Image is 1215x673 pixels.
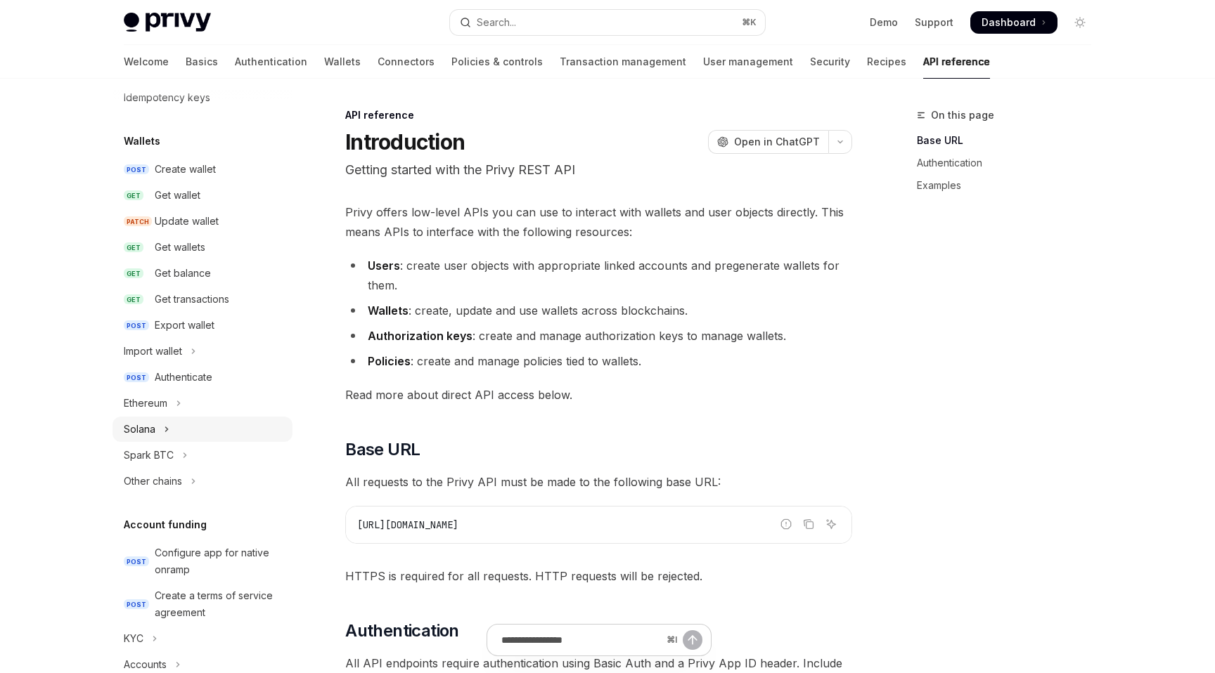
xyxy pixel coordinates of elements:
[345,301,852,320] li: : create, update and use wallets across blockchains.
[124,13,211,32] img: light logo
[112,209,292,234] a: PATCHUpdate wallet
[124,421,155,438] div: Solana
[155,187,200,204] div: Get wallet
[683,630,702,650] button: Send message
[867,45,906,79] a: Recipes
[155,317,214,334] div: Export wallet
[124,320,149,331] span: POST
[112,469,292,494] button: Toggle Other chains section
[235,45,307,79] a: Authentication
[734,135,820,149] span: Open in ChatGPT
[112,583,292,625] a: POSTCreate a terms of service agreement
[345,620,459,642] span: Authentication
[155,587,284,621] div: Create a terms of service agreement
[931,107,994,124] span: On this page
[155,161,216,178] div: Create wallet
[451,45,543,79] a: Policies & controls
[155,265,211,282] div: Get balance
[345,256,852,295] li: : create user objects with appropriate linked accounts and pregenerate wallets for them.
[155,544,284,578] div: Configure app for native onramp
[124,190,143,201] span: GET
[155,369,212,386] div: Authenticate
[345,160,852,180] p: Getting started with the Privy REST API
[970,11,1057,34] a: Dashboard
[124,556,149,567] span: POST
[345,108,852,122] div: API reference
[917,174,1102,197] a: Examples
[345,472,852,492] span: All requests to the Privy API must be made to the following base URL:
[345,566,852,586] span: HTTPS is required for all requests. HTTP requests will be rejected.
[112,365,292,390] a: POSTAuthenticate
[124,599,149,610] span: POST
[982,15,1036,30] span: Dashboard
[822,515,840,533] button: Ask AI
[124,216,152,227] span: PATCH
[777,515,795,533] button: Report incorrect code
[742,17,757,28] span: ⌘ K
[917,129,1102,152] a: Base URL
[345,351,852,371] li: : create and manage policies tied to wallets.
[501,625,661,655] input: Ask a question...
[112,391,292,416] button: Toggle Ethereum section
[124,45,169,79] a: Welcome
[124,343,182,360] div: Import wallet
[368,259,400,273] strong: Users
[124,630,143,647] div: KYC
[124,242,143,253] span: GET
[324,45,361,79] a: Wallets
[870,15,898,30] a: Demo
[345,326,852,346] li: : create and manage authorization keys to manage wallets.
[186,45,218,79] a: Basics
[357,518,458,531] span: [URL][DOMAIN_NAME]
[124,656,167,673] div: Accounts
[450,10,765,35] button: Open search
[155,291,229,308] div: Get transactions
[155,239,205,256] div: Get wallets
[112,626,292,651] button: Toggle KYC section
[112,235,292,260] a: GETGet wallets
[124,473,182,490] div: Other chains
[368,329,472,343] strong: Authorization keys
[345,385,852,405] span: Read more about direct API access below.
[345,202,852,242] span: Privy offers low-level APIs you can use to interact with wallets and user objects directly. This ...
[112,157,292,182] a: POSTCreate wallet
[1069,11,1091,34] button: Toggle dark mode
[810,45,850,79] a: Security
[703,45,793,79] a: User management
[124,164,149,175] span: POST
[708,130,828,154] button: Open in ChatGPT
[112,261,292,286] a: GETGet balance
[124,372,149,383] span: POST
[124,294,143,305] span: GET
[345,129,465,155] h1: Introduction
[378,45,435,79] a: Connectors
[155,213,219,230] div: Update wallet
[799,515,818,533] button: Copy the contents from the code block
[112,417,292,442] button: Toggle Solana section
[112,443,292,468] button: Toggle Spark BTC section
[112,313,292,338] a: POSTExport wallet
[112,339,292,364] button: Toggle Import wallet section
[915,15,953,30] a: Support
[124,516,207,533] h5: Account funding
[112,540,292,582] a: POSTConfigure app for native onramp
[368,354,411,368] strong: Policies
[112,183,292,208] a: GETGet wallet
[923,45,990,79] a: API reference
[112,287,292,312] a: GETGet transactions
[368,303,409,318] strong: Wallets
[560,45,686,79] a: Transaction management
[124,133,160,150] h5: Wallets
[345,438,420,461] span: Base URL
[124,447,174,464] div: Spark BTC
[124,395,167,412] div: Ethereum
[477,14,516,31] div: Search...
[917,152,1102,174] a: Authentication
[124,268,143,279] span: GET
